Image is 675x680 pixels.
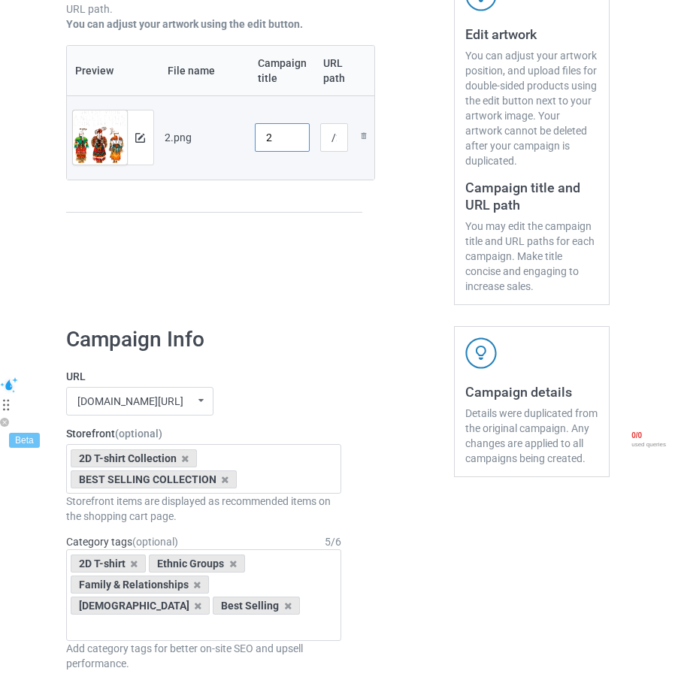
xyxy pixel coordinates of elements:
div: Family & Relationships [71,576,210,594]
th: Campaign title [250,46,315,95]
img: svg+xml;base64,PD94bWwgdmVyc2lvbj0iMS4wIiBlbmNvZGluZz0iVVRGLTgiPz4KPHN2ZyB3aWR0aD0iMTRweCIgaGVpZ2... [135,133,145,143]
img: svg+xml;base64,PD94bWwgdmVyc2lvbj0iMS4wIiBlbmNvZGluZz0iVVRGLTgiPz4KPHN2ZyB3aWR0aD0iNDJweCIgaGVpZ2... [465,337,497,369]
div: 2D T-shirt [71,555,147,573]
div: Add category tags for better on-site SEO and upsell performance. [66,641,341,671]
h3: Campaign details [465,383,598,400]
img: original.png [73,110,127,175]
div: [DOMAIN_NAME][URL] [77,396,183,406]
div: 2.png [165,130,244,145]
b: You can adjust your artwork using the edit button. [66,18,303,30]
div: Best Selling [213,597,300,615]
th: File name [159,46,250,95]
label: URL [66,369,341,384]
span: (optional) [132,536,178,548]
div: You may edit the campaign title and URL paths for each campaign. Make title concise and engaging ... [465,219,598,294]
div: Storefront items are displayed as recommended items on the shopping cart page. [66,494,341,524]
div: Ethnic Groups [149,555,245,573]
span: used queries [631,441,666,449]
th: URL path [315,46,353,95]
div: BEST SELLING COLLECTION [71,470,238,488]
div: You can adjust your artwork position, and upload files for double-sided products using the edit b... [465,48,598,168]
div: Details were duplicated from the original campaign. Any changes are applied to all campaigns bein... [465,406,598,466]
label: Storefront [66,426,341,441]
div: 5 / 6 [325,534,341,549]
h3: Campaign title and URL path [465,179,598,213]
h3: Edit artwork [465,26,598,43]
div: [DEMOGRAPHIC_DATA] [71,597,210,615]
label: Category tags [66,534,178,549]
div: 2D T-shirt Collection [71,449,198,467]
h1: Campaign Info [66,326,341,353]
img: svg+xml;base64,PD94bWwgdmVyc2lvbj0iMS4wIiBlbmNvZGluZz0iVVRGLTgiPz4KPHN2ZyB3aWR0aD0iMjhweCIgaGVpZ2... [359,131,369,141]
span: (optional) [115,428,162,440]
span: 0 / 0 [631,431,666,441]
div: Beta [9,433,40,448]
th: Preview [67,46,159,95]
